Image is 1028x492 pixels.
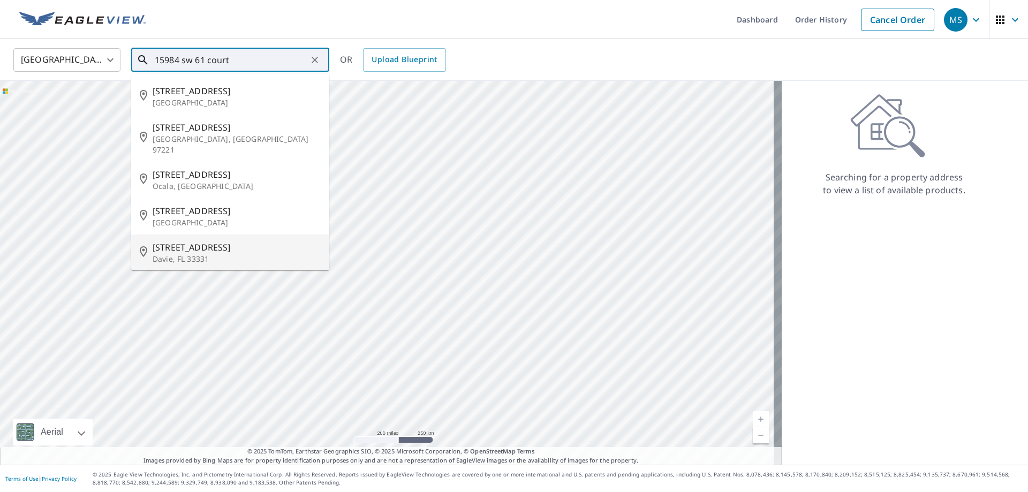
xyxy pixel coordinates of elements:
div: OR [340,48,446,72]
input: Search by address or latitude-longitude [155,45,307,75]
div: Aerial [13,419,93,445]
p: [GEOGRAPHIC_DATA] [153,217,321,228]
p: Searching for a property address to view a list of available products. [822,171,966,196]
span: © 2025 TomTom, Earthstar Geographics SIO, © 2025 Microsoft Corporation, © [247,447,535,456]
span: [STREET_ADDRESS] [153,85,321,97]
button: Clear [307,52,322,67]
p: [GEOGRAPHIC_DATA], [GEOGRAPHIC_DATA] 97221 [153,134,321,155]
a: Terms of Use [5,475,39,482]
span: [STREET_ADDRESS] [153,205,321,217]
p: Ocala, [GEOGRAPHIC_DATA] [153,181,321,192]
a: Current Level 5, Zoom In [753,411,769,427]
a: Terms [517,447,535,455]
span: [STREET_ADDRESS] [153,168,321,181]
div: Aerial [37,419,66,445]
img: EV Logo [19,12,146,28]
a: Current Level 5, Zoom Out [753,427,769,443]
span: Upload Blueprint [372,53,437,66]
p: Davie, FL 33331 [153,254,321,264]
div: [GEOGRAPHIC_DATA] [13,45,120,75]
span: [STREET_ADDRESS] [153,121,321,134]
a: OpenStreetMap [470,447,515,455]
a: Cancel Order [861,9,934,31]
div: MS [944,8,967,32]
a: Upload Blueprint [363,48,445,72]
p: © 2025 Eagle View Technologies, Inc. and Pictometry International Corp. All Rights Reserved. Repo... [93,471,1023,487]
span: [STREET_ADDRESS] [153,241,321,254]
p: | [5,475,77,482]
a: Privacy Policy [42,475,77,482]
p: [GEOGRAPHIC_DATA] [153,97,321,108]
